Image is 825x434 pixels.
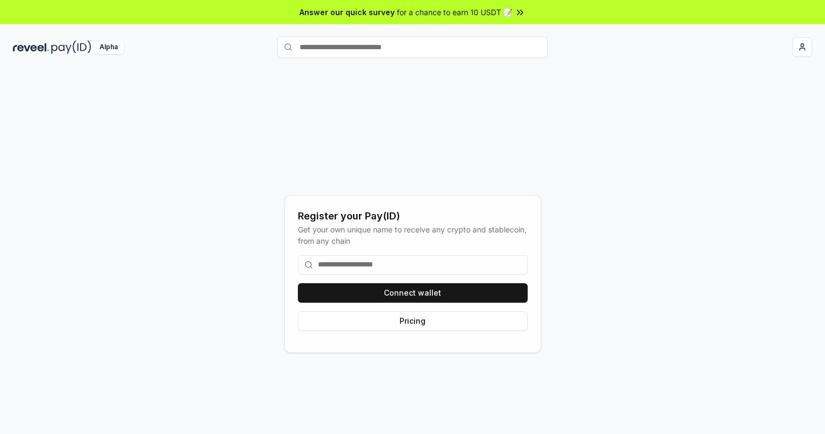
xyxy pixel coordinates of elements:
span: Answer our quick survey [300,6,395,18]
img: pay_id [51,41,91,54]
div: Get your own unique name to receive any crypto and stablecoin, from any chain [298,224,528,246]
span: for a chance to earn 10 USDT 📝 [397,6,513,18]
button: Connect wallet [298,283,528,303]
button: Pricing [298,311,528,331]
img: reveel_dark [13,41,49,54]
div: Alpha [94,41,124,54]
div: Register your Pay(ID) [298,209,528,224]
